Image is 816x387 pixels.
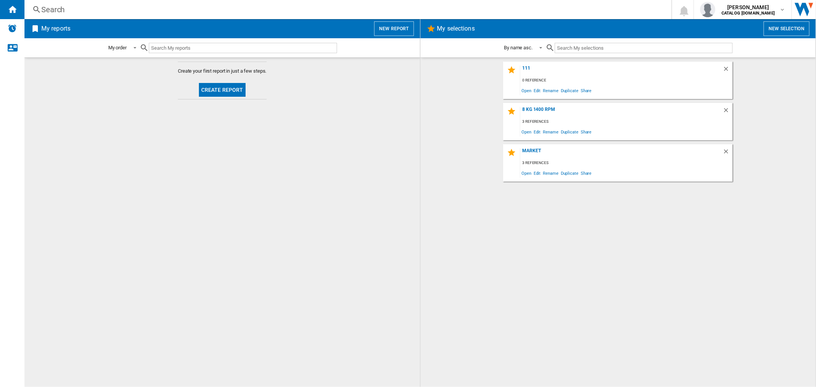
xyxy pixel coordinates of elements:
[520,85,533,96] span: Open
[723,148,733,158] div: Delete
[722,3,775,11] span: [PERSON_NAME]
[520,148,723,158] div: market
[723,107,733,117] div: Delete
[149,43,337,53] input: Search My reports
[40,21,72,36] h2: My reports
[199,83,246,97] button: Create report
[520,158,733,168] div: 3 references
[41,4,651,15] div: Search
[520,127,533,137] span: Open
[542,168,559,178] span: Rename
[533,168,542,178] span: Edit
[520,65,723,76] div: 111
[533,127,542,137] span: Edit
[542,85,559,96] span: Rename
[520,117,733,127] div: 3 references
[520,76,733,85] div: 0 reference
[520,107,723,117] div: 8 kg 1400 rpm
[580,127,593,137] span: Share
[520,168,533,178] span: Open
[555,43,733,53] input: Search My selections
[560,168,580,178] span: Duplicate
[560,85,580,96] span: Duplicate
[374,21,414,36] button: New report
[722,11,775,16] b: CATALOG [DOMAIN_NAME]
[533,85,542,96] span: Edit
[580,168,593,178] span: Share
[723,65,733,76] div: Delete
[8,24,17,33] img: alerts-logo.svg
[560,127,580,137] span: Duplicate
[504,45,533,50] div: By name asc.
[108,45,127,50] div: My order
[580,85,593,96] span: Share
[436,21,476,36] h2: My selections
[542,127,559,137] span: Rename
[700,2,715,17] img: profile.jpg
[764,21,809,36] button: New selection
[178,68,267,75] span: Create your first report in just a few steps.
